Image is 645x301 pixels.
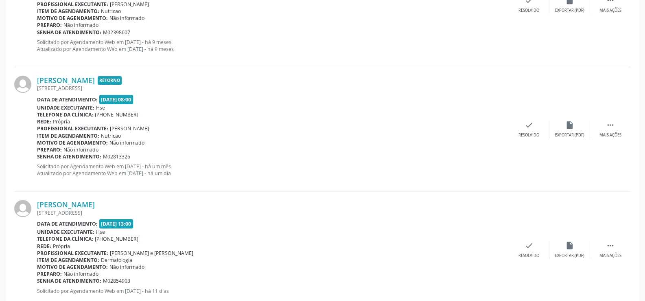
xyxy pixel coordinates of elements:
[98,76,122,85] span: Retorno
[95,235,138,242] span: [PHONE_NUMBER]
[37,125,108,132] b: Profissional executante:
[37,288,509,294] p: Solicitado por Agendamento Web em [DATE] - há 11 dias
[37,39,509,53] p: Solicitado por Agendamento Web em [DATE] - há 9 meses Atualizado por Agendamento Web em [DATE] - ...
[37,228,94,235] b: Unidade executante:
[37,200,95,209] a: [PERSON_NAME]
[37,15,108,22] b: Motivo de agendamento:
[101,257,132,264] span: Dermatologia
[99,219,133,228] span: [DATE] 13:00
[53,118,70,125] span: Própria
[96,228,105,235] span: Hse
[37,209,509,216] div: [STREET_ADDRESS]
[518,132,539,138] div: Resolvido
[599,253,621,259] div: Mais ações
[37,235,93,242] b: Telefone da clínica:
[37,1,108,8] b: Profissional executante:
[606,241,615,250] i: 
[525,121,533,130] i: check
[37,264,108,270] b: Motivo de agendamento:
[37,22,62,29] b: Preparo:
[37,139,108,146] b: Motivo de agendamento:
[109,15,144,22] span: Não informado
[37,270,62,277] b: Preparo:
[37,118,51,125] b: Rede:
[555,132,584,138] div: Exportar (PDF)
[525,241,533,250] i: check
[518,253,539,259] div: Resolvido
[37,153,101,160] b: Senha de atendimento:
[110,1,149,8] span: [PERSON_NAME]
[565,241,574,250] i: insert_drive_file
[599,132,621,138] div: Mais ações
[109,264,144,270] span: Não informado
[565,121,574,130] i: insert_drive_file
[63,270,98,277] span: Não informado
[37,146,62,153] b: Preparo:
[555,253,584,259] div: Exportar (PDF)
[96,104,105,111] span: Hse
[518,8,539,13] div: Resolvido
[37,257,99,264] b: Item de agendamento:
[53,243,70,250] span: Própria
[110,250,193,257] span: [PERSON_NAME] e [PERSON_NAME]
[101,8,121,15] span: Nutricao
[95,111,138,118] span: [PHONE_NUMBER]
[37,8,99,15] b: Item de agendamento:
[37,220,98,227] b: Data de atendimento:
[37,96,98,103] b: Data de atendimento:
[37,76,95,85] a: [PERSON_NAME]
[555,8,584,13] div: Exportar (PDF)
[101,132,121,139] span: Nutricao
[103,29,130,36] span: M02398607
[37,104,94,111] b: Unidade executante:
[37,277,101,284] b: Senha de atendimento:
[599,8,621,13] div: Mais ações
[109,139,144,146] span: Não informado
[37,132,99,139] b: Item de agendamento:
[37,29,101,36] b: Senha de atendimento:
[63,146,98,153] span: Não informado
[14,76,31,93] img: img
[63,22,98,29] span: Não informado
[606,121,615,130] i: 
[37,250,108,257] b: Profissional executante:
[37,163,509,177] p: Solicitado por Agendamento Web em [DATE] - há um mês Atualizado por Agendamento Web em [DATE] - h...
[103,153,130,160] span: M02813326
[103,277,130,284] span: M02854903
[99,95,133,104] span: [DATE] 08:00
[37,85,509,92] div: [STREET_ADDRESS]
[37,243,51,250] b: Rede:
[37,111,93,118] b: Telefone da clínica:
[14,200,31,217] img: img
[110,125,149,132] span: [PERSON_NAME]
